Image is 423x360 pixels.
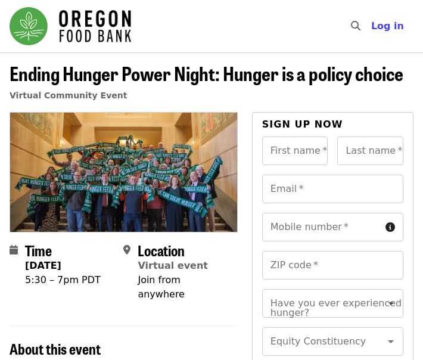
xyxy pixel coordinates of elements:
[138,260,208,271] a: Virtual event
[10,59,403,87] span: Ending Hunger Power Night: Hunger is a policy choice
[262,119,343,130] span: Sign up now
[262,175,403,203] input: Email
[10,7,131,45] img: Oregon Food Bank - Home
[382,295,399,312] button: Open
[10,113,237,231] img: Ending Hunger Power Night: Hunger is a policy choice organized by Oregon Food Bank
[25,240,52,260] span: Time
[337,136,403,165] input: Last name
[138,240,185,260] span: Location
[10,91,127,100] a: Virtual Community Event
[10,244,18,256] i: calendar icon
[10,338,101,359] span: About this event
[371,20,404,32] span: Log in
[385,222,395,233] i: circle-info icon
[382,333,399,350] button: Open
[25,273,101,287] div: 5:30 – 7pm PDT
[123,244,130,256] i: map-marker-alt icon
[368,12,377,41] input: Search
[262,213,381,241] input: Mobile number
[262,136,328,165] input: First name
[25,260,61,271] strong: [DATE]
[138,274,185,300] span: Join from anywhere
[262,251,403,280] input: ZIP code
[362,14,413,38] button: Log in
[351,20,360,32] i: search icon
